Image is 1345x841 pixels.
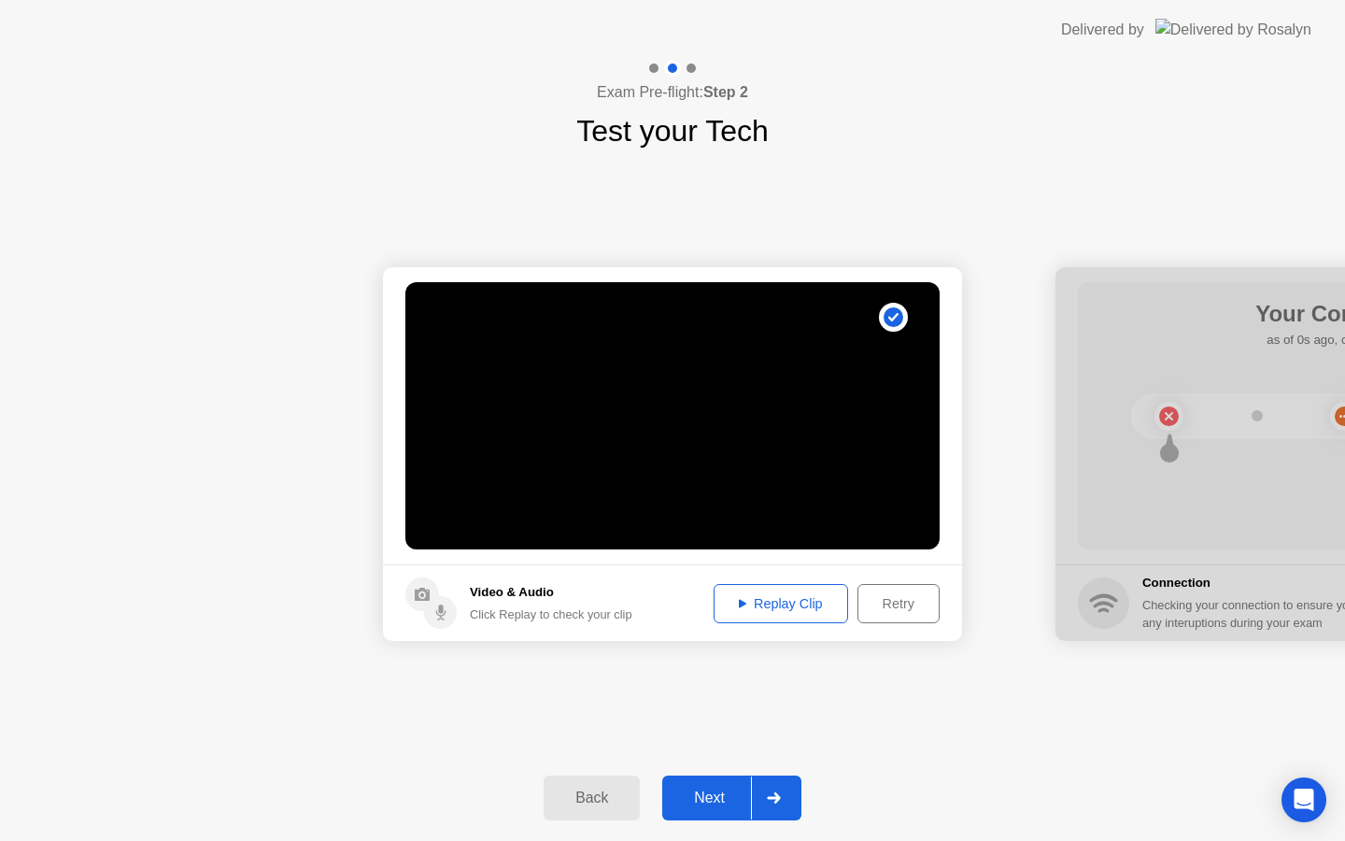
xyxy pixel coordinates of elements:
[703,84,748,100] b: Step 2
[1281,777,1326,822] div: Open Intercom Messenger
[597,81,748,104] h4: Exam Pre-flight:
[549,790,634,806] div: Back
[470,606,632,623] div: Click Replay to check your clip
[857,584,940,623] button: Retry
[720,596,842,611] div: Replay Clip
[662,776,801,820] button: Next
[1061,19,1144,41] div: Delivered by
[714,584,848,623] button: Replay Clip
[576,108,769,153] h1: Test your Tech
[864,596,933,611] div: Retry
[470,583,632,602] h5: Video & Audio
[1155,19,1311,40] img: Delivered by Rosalyn
[668,790,751,806] div: Next
[544,776,640,820] button: Back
